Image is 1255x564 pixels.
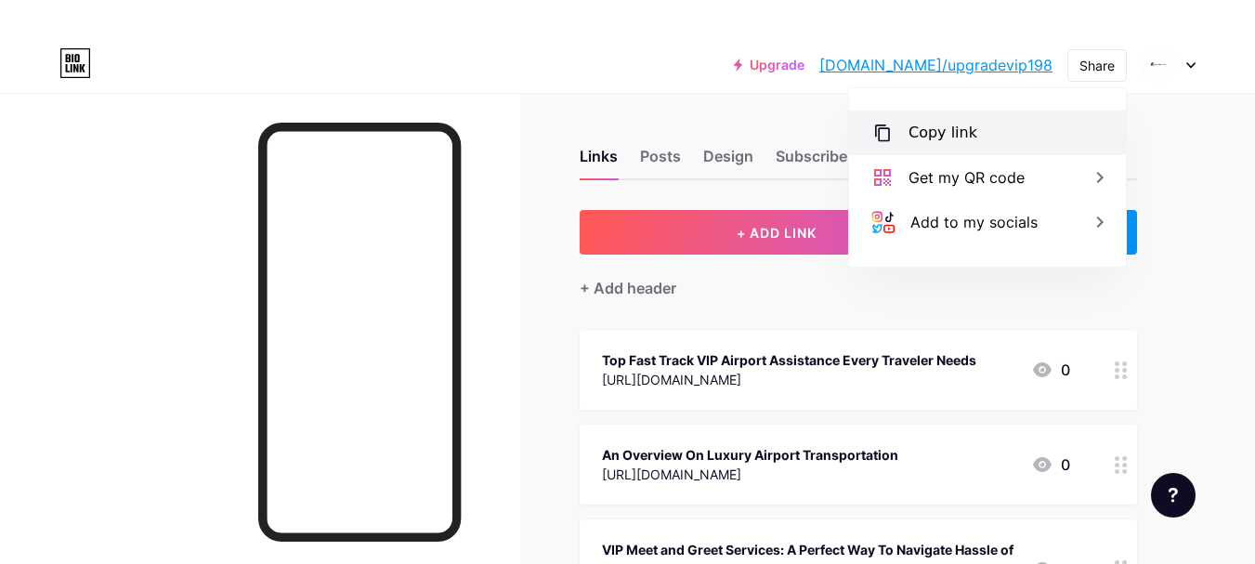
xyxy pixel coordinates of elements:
div: Top Fast Track VIP Airport Assistance Every Traveler Needs [602,350,976,370]
div: Copy link [909,122,977,144]
div: Links [580,145,618,178]
div: Add to my socials [910,211,1038,233]
div: Get my QR code [909,166,1025,189]
div: 0 [1031,359,1070,381]
div: [URL][DOMAIN_NAME] [602,370,976,389]
div: + Add header [580,277,676,299]
a: [DOMAIN_NAME]/upgradevip198 [819,54,1052,76]
div: [URL][DOMAIN_NAME] [602,465,898,484]
a: Upgrade [734,58,804,72]
div: Design [703,145,753,178]
span: + ADD LINK [737,225,817,241]
div: Posts [640,145,681,178]
div: Subscribers [776,145,887,178]
div: An Overview On Luxury Airport Transportation [602,445,898,465]
button: + ADD LINK [580,210,974,255]
div: 0 [1031,453,1070,476]
img: upgradevip198 [1141,47,1176,83]
div: Share [1079,56,1115,75]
